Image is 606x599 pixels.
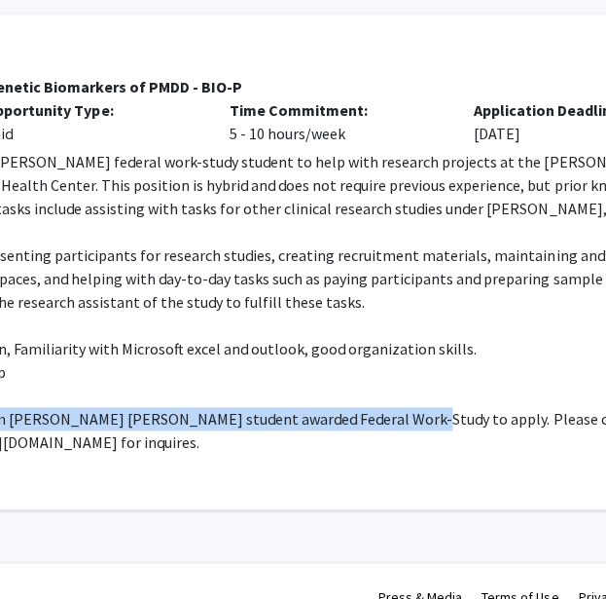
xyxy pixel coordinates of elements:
[215,98,459,145] div: 5 - 10 hours/week
[15,511,83,584] iframe: Chat
[230,98,445,122] p: Time Commitment:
